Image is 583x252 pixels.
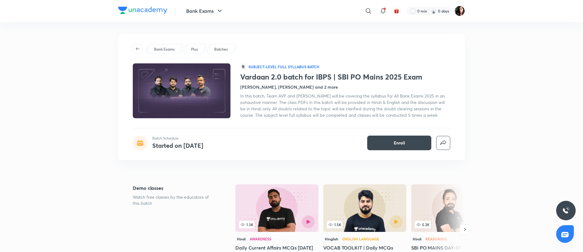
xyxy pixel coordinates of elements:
img: avatar [394,8,399,14]
span: 1.3K [239,221,255,228]
span: 1.5K [327,221,342,228]
h4: [PERSON_NAME], [PERSON_NAME] and 2 more [240,84,338,90]
p: Watch free classes by the educators of this batch [133,194,216,206]
p: Batch Schedule [152,136,203,141]
img: Priyanka K [454,6,465,16]
img: Thumbnail [132,63,231,119]
span: Enroll [394,140,405,146]
div: Hinglish [323,236,340,242]
p: Plus [191,47,198,52]
h5: Daily Current Affairs MCQs [DATE] [235,244,318,251]
a: Batches [213,47,229,52]
img: ttu [562,207,570,214]
a: Bank Exams [153,47,176,52]
button: avatar [392,6,401,16]
p: Subject-level full syllabus Batch [248,64,319,69]
div: English Language [342,237,379,241]
button: Bank Exams [183,5,227,17]
a: Plus [190,47,199,52]
button: Enroll [367,136,431,150]
h1: Vardaan 2.0 batch for IBPS | SBI PO Mains 2025 Exam [240,73,450,81]
div: Hindi [235,236,247,242]
img: streak [431,8,437,14]
div: Awareness [250,237,271,241]
p: Bank Exams [154,47,175,52]
h5: Demo classes [133,184,216,192]
span: हि [240,63,246,70]
p: Batches [214,47,228,52]
img: Company Logo [118,7,167,14]
h4: Started on [DATE] [152,141,203,150]
div: Hindi [411,236,423,242]
span: 5.2K [415,221,431,228]
div: Reasoning [425,237,447,241]
span: In this batch, Team AVP and [PERSON_NAME] will be covering the syllabus for All Bank Exams 2025 i... [240,93,445,118]
h5: SBI PO MAINS DAY-01 [411,244,494,251]
a: Company Logo [118,7,167,16]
